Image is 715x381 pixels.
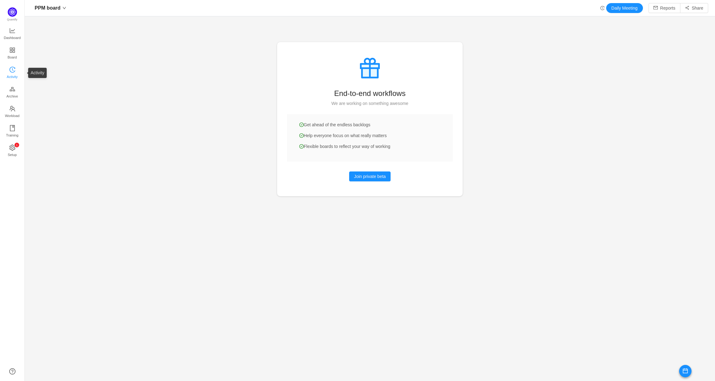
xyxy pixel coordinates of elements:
span: Training [6,129,18,141]
button: icon: calendar [679,365,691,377]
button: Daily Meeting [606,3,643,13]
i: icon: history [600,6,605,10]
a: Dashboard [9,28,15,40]
i: icon: history [9,67,15,73]
span: Archive [6,90,18,102]
button: icon: share-altShare [680,3,708,13]
i: icon: setting [9,145,15,151]
button: icon: mailReports [649,3,680,13]
span: Setup [8,149,17,161]
a: icon: question-circle [9,368,15,375]
i: icon: down [62,6,66,10]
a: Training [9,125,15,138]
span: Workload [5,110,19,122]
a: Activity [9,67,15,79]
span: Dashboard [4,32,21,44]
i: icon: gold [9,86,15,92]
i: icon: line-chart [9,28,15,34]
i: icon: book [9,125,15,131]
span: Activity [7,71,18,83]
button: Join private beta [349,171,391,181]
sup: 1 [15,143,19,147]
a: icon: settingSetup [9,145,15,157]
p: 1 [16,143,17,147]
a: Board [9,47,15,60]
a: Archive [9,86,15,99]
a: Workload [9,106,15,118]
img: Quantify [8,7,17,17]
span: Board [8,51,17,63]
span: Quantify [7,18,18,21]
span: PPM board [35,3,61,13]
i: icon: appstore [9,47,15,53]
i: icon: team [9,106,15,112]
